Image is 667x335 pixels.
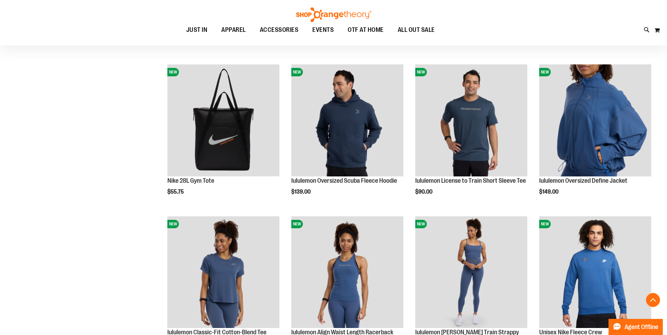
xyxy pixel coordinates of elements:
span: ACCESSORIES [260,22,299,38]
img: Shop Orangetheory [295,7,372,22]
span: OTF AT HOME [348,22,384,38]
span: $149.00 [539,189,560,195]
span: $55.75 [167,189,185,195]
span: ALL OUT SALE [398,22,435,38]
img: Unisex Nike Fleece Crew [539,216,651,328]
span: APPAREL [221,22,246,38]
a: Nike 28L Gym ToteNEW [167,64,279,177]
img: lululemon Classic-Fit Cotton-Blend Tee [167,216,279,328]
div: product [412,61,531,213]
img: Nike 28L Gym Tote [167,64,279,176]
a: Unisex Nike Fleece CrewNEW [539,216,651,329]
img: lululemon Oversized Define Jacket [539,64,651,176]
img: lululemon Align Waist Length Racerback Tank [291,216,403,328]
span: NEW [291,220,303,228]
button: Agent Offline [609,319,663,335]
a: lululemon Oversized Define Jacket [539,177,627,184]
img: lululemon License to Train Short Sleeve Tee [415,64,527,176]
a: lululemon Align Waist Length Racerback TankNEW [291,216,403,329]
span: Agent Offline [625,324,658,330]
span: NEW [167,68,179,76]
img: lululemon Wunder Train Strappy Tank [415,216,527,328]
a: lululemon Classic-Fit Cotton-Blend TeeNEW [167,216,279,329]
a: lululemon Oversized Scuba Fleece Hoodie [291,177,397,184]
button: Back To Top [646,293,660,307]
span: EVENTS [312,22,334,38]
span: NEW [539,68,551,76]
span: $139.00 [291,189,312,195]
a: lululemon Wunder Train Strappy TankNEW [415,216,527,329]
div: product [536,61,655,213]
a: lululemon Oversized Scuba Fleece HoodieNEW [291,64,403,177]
span: $90.00 [415,189,433,195]
span: JUST IN [186,22,208,38]
img: lululemon Oversized Scuba Fleece Hoodie [291,64,403,176]
span: NEW [167,220,179,228]
a: lululemon License to Train Short Sleeve TeeNEW [415,64,527,177]
span: NEW [291,68,303,76]
span: NEW [415,220,427,228]
a: Nike 28L Gym Tote [167,177,214,184]
div: product [164,61,283,213]
div: product [288,61,407,213]
span: NEW [415,68,427,76]
a: lululemon License to Train Short Sleeve Tee [415,177,526,184]
span: NEW [539,220,551,228]
a: lululemon Oversized Define JacketNEW [539,64,651,177]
